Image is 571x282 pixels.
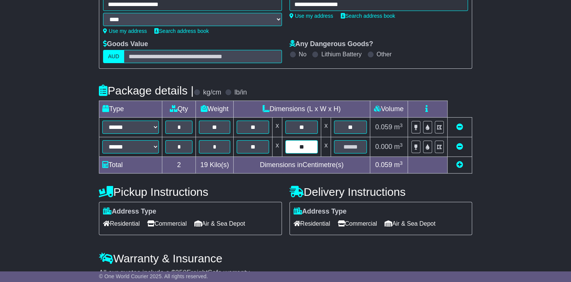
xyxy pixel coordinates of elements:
[154,28,209,34] a: Search address book
[456,123,463,131] a: Remove this item
[200,161,208,169] span: 19
[289,186,472,198] h4: Delivery Instructions
[175,269,186,276] span: 250
[272,118,282,137] td: x
[400,122,403,128] sup: 3
[234,88,247,97] label: lb/in
[341,13,395,19] a: Search address book
[99,273,208,279] span: © One World Courier 2025. All rights reserved.
[456,143,463,150] a: Remove this item
[394,143,403,150] span: m
[103,218,140,229] span: Residential
[103,28,147,34] a: Use my address
[103,208,156,216] label: Address Type
[162,101,196,118] td: Qty
[99,157,162,174] td: Total
[289,13,333,19] a: Use my address
[272,137,282,157] td: x
[99,252,472,265] h4: Warranty & Insurance
[294,218,330,229] span: Residential
[99,186,282,198] h4: Pickup Instructions
[375,123,392,131] span: 0.059
[375,161,392,169] span: 0.059
[196,157,234,174] td: Kilo(s)
[162,157,196,174] td: 2
[103,40,148,48] label: Goods Value
[375,143,392,150] span: 0.000
[103,50,124,63] label: AUD
[456,161,463,169] a: Add new item
[385,218,436,229] span: Air & Sea Depot
[233,101,370,118] td: Dimensions (L x W x H)
[377,51,392,58] label: Other
[147,218,186,229] span: Commercial
[394,161,403,169] span: m
[321,137,331,157] td: x
[99,269,472,277] div: All our quotes include a $ FreightSafe warranty.
[233,157,370,174] td: Dimensions in Centimetre(s)
[299,51,306,58] label: No
[400,160,403,166] sup: 3
[321,51,362,58] label: Lithium Battery
[394,123,403,131] span: m
[370,101,408,118] td: Volume
[99,84,194,97] h4: Package details |
[196,101,234,118] td: Weight
[289,40,373,48] label: Any Dangerous Goods?
[203,88,221,97] label: kg/cm
[338,218,377,229] span: Commercial
[194,218,245,229] span: Air & Sea Depot
[99,101,162,118] td: Type
[400,142,403,148] sup: 3
[294,208,347,216] label: Address Type
[321,118,331,137] td: x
